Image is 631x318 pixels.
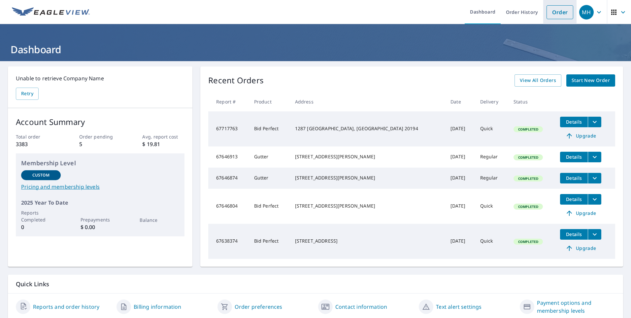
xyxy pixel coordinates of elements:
[290,92,445,111] th: Address
[514,176,542,181] span: Completed
[475,92,508,111] th: Delivery
[335,303,387,311] a: Contact information
[140,217,179,223] p: Balance
[560,243,601,254] a: Upgrade
[235,303,282,311] a: Order preferences
[21,209,61,223] p: Reports Completed
[560,131,601,141] a: Upgrade
[295,203,440,209] div: [STREET_ADDRESS][PERSON_NAME]
[16,74,184,82] p: Unable to retrieve Company Name
[560,208,601,219] a: Upgrade
[142,133,184,140] p: Avg. report cost
[21,183,179,191] a: Pricing and membership levels
[475,189,508,224] td: Quick
[564,244,597,252] span: Upgrade
[208,92,249,111] th: Report #
[208,168,249,189] td: 67646874
[560,173,588,183] button: detailsBtn-67646874
[588,152,601,162] button: filesDropdownBtn-67646913
[33,303,99,311] a: Reports and order history
[537,299,615,315] a: Payment options and membership levels
[32,172,50,178] p: Custom
[564,231,584,237] span: Details
[249,168,290,189] td: Gutter
[16,140,58,148] p: 3383
[564,154,584,160] span: Details
[445,111,475,146] td: [DATE]
[475,168,508,189] td: Regular
[445,146,475,168] td: [DATE]
[16,133,58,140] p: Total order
[436,303,482,311] a: Text alert settings
[560,117,588,127] button: detailsBtn-67717763
[79,133,121,140] p: Order pending
[579,5,594,20] div: MH
[249,146,290,168] td: Gutter
[134,303,181,311] a: Billing information
[16,280,615,288] p: Quick Links
[564,175,584,181] span: Details
[81,223,120,231] p: $ 0.00
[588,194,601,205] button: filesDropdownBtn-67646804
[564,196,584,202] span: Details
[295,125,440,132] div: 1287 [GEOGRAPHIC_DATA], [GEOGRAPHIC_DATA] 20194
[12,7,90,17] img: EV Logo
[560,229,588,240] button: detailsBtn-67638374
[588,229,601,240] button: filesDropdownBtn-67638374
[208,189,249,224] td: 67646804
[16,116,184,128] p: Account Summary
[514,239,542,244] span: Completed
[564,119,584,125] span: Details
[514,127,542,132] span: Completed
[475,146,508,168] td: Regular
[208,111,249,146] td: 67717763
[21,90,33,98] span: Retry
[21,223,61,231] p: 0
[520,76,556,85] span: View All Orders
[208,146,249,168] td: 67646913
[208,224,249,259] td: 67638374
[564,209,597,217] span: Upgrade
[249,92,290,111] th: Product
[81,216,120,223] p: Prepayments
[475,224,508,259] td: Quick
[249,111,290,146] td: Bid Perfect
[564,132,597,140] span: Upgrade
[508,92,555,111] th: Status
[547,5,573,19] a: Order
[249,189,290,224] td: Bid Perfect
[16,88,39,100] button: Retry
[21,159,179,168] p: Membership Level
[515,74,561,87] a: View All Orders
[8,43,623,56] h1: Dashboard
[445,168,475,189] td: [DATE]
[566,74,615,87] a: Start New Order
[295,238,440,244] div: [STREET_ADDRESS]
[514,204,542,209] span: Completed
[295,153,440,160] div: [STREET_ADDRESS][PERSON_NAME]
[208,74,264,87] p: Recent Orders
[249,224,290,259] td: Bid Perfect
[560,194,588,205] button: detailsBtn-67646804
[445,92,475,111] th: Date
[475,111,508,146] td: Quick
[142,140,184,148] p: $ 19.81
[572,76,610,85] span: Start New Order
[588,117,601,127] button: filesDropdownBtn-67717763
[445,189,475,224] td: [DATE]
[21,199,179,207] p: 2025 Year To Date
[79,140,121,148] p: 5
[445,224,475,259] td: [DATE]
[560,152,588,162] button: detailsBtn-67646913
[514,155,542,160] span: Completed
[295,175,440,181] div: [STREET_ADDRESS][PERSON_NAME]
[588,173,601,183] button: filesDropdownBtn-67646874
